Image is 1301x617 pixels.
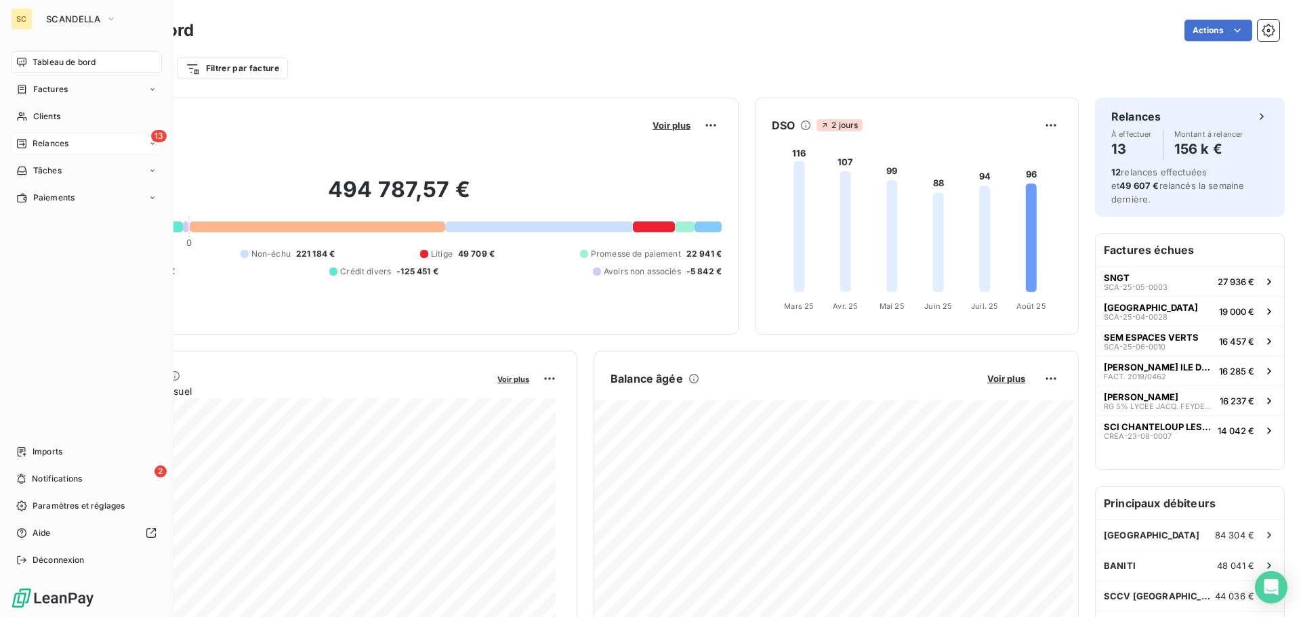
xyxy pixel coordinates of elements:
[686,248,722,260] span: 22 941 €
[11,8,33,30] div: SC
[1104,591,1215,601] span: SCCV [GEOGRAPHIC_DATA] 19
[1220,396,1254,406] span: 16 237 €
[648,119,695,131] button: Voir plus
[1104,373,1166,381] span: FACT. 2019/0462
[1104,560,1136,571] span: BANITI
[1096,296,1284,326] button: [GEOGRAPHIC_DATA]SCA-25-04-002819 000 €
[1096,326,1284,356] button: SEM ESPACES VERTSSCA-25-06-001016 457 €
[1218,425,1254,436] span: 14 042 €
[1104,530,1200,540] span: [GEOGRAPHIC_DATA]
[33,527,51,539] span: Aide
[983,373,1029,385] button: Voir plus
[1104,283,1168,291] span: SCA-25-05-0003
[1104,402,1214,410] span: RG 5% LYCEE JACQ. FEYDER - DGD
[11,133,162,154] a: 13Relances
[77,176,722,217] h2: 494 787,57 €
[1255,571,1287,603] div: Open Intercom Messenger
[653,120,690,131] span: Voir plus
[11,187,162,209] a: Paiements
[33,137,68,150] span: Relances
[431,248,453,260] span: Litige
[686,265,722,278] span: -5 842 €
[1174,138,1243,160] h4: 156 k €
[1104,343,1165,351] span: SCA-25-06-0010
[1119,180,1159,191] span: 49 607 €
[251,248,291,260] span: Non-échu
[1096,234,1284,266] h6: Factures échues
[924,301,952,311] tspan: Juin 25
[11,587,95,609] img: Logo LeanPay
[772,117,795,133] h6: DSO
[1111,167,1121,177] span: 12
[32,473,82,485] span: Notifications
[591,248,681,260] span: Promesse de paiement
[11,441,162,463] a: Imports
[987,373,1025,384] span: Voir plus
[1096,415,1284,445] button: SCI CHANTELOUP LES VIGNESCREA-23-08-000714 042 €
[497,375,529,384] span: Voir plus
[1174,130,1243,138] span: Montant à relancer
[77,384,488,398] span: Chiffre d'affaires mensuel
[1219,336,1254,347] span: 16 457 €
[1096,487,1284,519] h6: Principaux débiteurs
[611,370,683,387] h6: Balance âgée
[33,56,96,68] span: Tableau de bord
[604,265,681,278] span: Avoirs non associés
[1111,130,1152,138] span: À effectuer
[1111,138,1152,160] h4: 13
[11,522,162,544] a: Aide
[11,106,162,127] a: Clients
[1111,108,1161,125] h6: Relances
[11,495,162,517] a: Paramètres et réglages
[396,265,438,278] span: -125 451 €
[33,192,75,204] span: Paiements
[11,79,162,100] a: Factures
[1104,313,1168,321] span: SCA-25-04-0028
[33,554,85,566] span: Déconnexion
[1215,530,1254,540] span: 84 304 €
[1111,167,1244,205] span: relances effectuées et relancés la semaine dernière.
[154,465,167,477] span: 2
[784,301,814,311] tspan: Mars 25
[833,301,858,311] tspan: Avr. 25
[177,58,288,79] button: Filtrer par facture
[1104,391,1178,402] span: [PERSON_NAME]
[880,301,905,311] tspan: Mai 25
[33,446,62,458] span: Imports
[1104,272,1130,283] span: SNGT
[33,110,60,123] span: Clients
[1104,362,1214,373] span: [PERSON_NAME] ILE DE [GEOGRAPHIC_DATA]
[1218,276,1254,287] span: 27 936 €
[1096,385,1284,415] button: [PERSON_NAME]RG 5% LYCEE JACQ. FEYDER - DGD16 237 €
[1104,421,1212,432] span: SCI CHANTELOUP LES VIGNES
[1215,591,1254,601] span: 44 036 €
[186,237,192,248] span: 0
[11,51,162,73] a: Tableau de bord
[1016,301,1046,311] tspan: Août 25
[1217,560,1254,571] span: 48 041 €
[817,119,862,131] span: 2 jours
[1184,20,1252,41] button: Actions
[1096,266,1284,296] button: SNGTSCA-25-05-000327 936 €
[151,130,167,142] span: 13
[46,14,100,24] span: SCANDELLA
[493,373,533,385] button: Voir plus
[11,160,162,182] a: Tâches
[1219,306,1254,317] span: 19 000 €
[1104,432,1172,440] span: CREA-23-08-0007
[1104,302,1198,313] span: [GEOGRAPHIC_DATA]
[1104,332,1199,343] span: SEM ESPACES VERTS
[33,165,62,177] span: Tâches
[340,265,391,278] span: Crédit divers
[296,248,335,260] span: 221 184 €
[458,248,495,260] span: 49 709 €
[971,301,998,311] tspan: Juil. 25
[33,83,68,95] span: Factures
[33,500,125,512] span: Paramètres et réglages
[1219,366,1254,377] span: 16 285 €
[1096,356,1284,385] button: [PERSON_NAME] ILE DE [GEOGRAPHIC_DATA]FACT. 2019/046216 285 €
